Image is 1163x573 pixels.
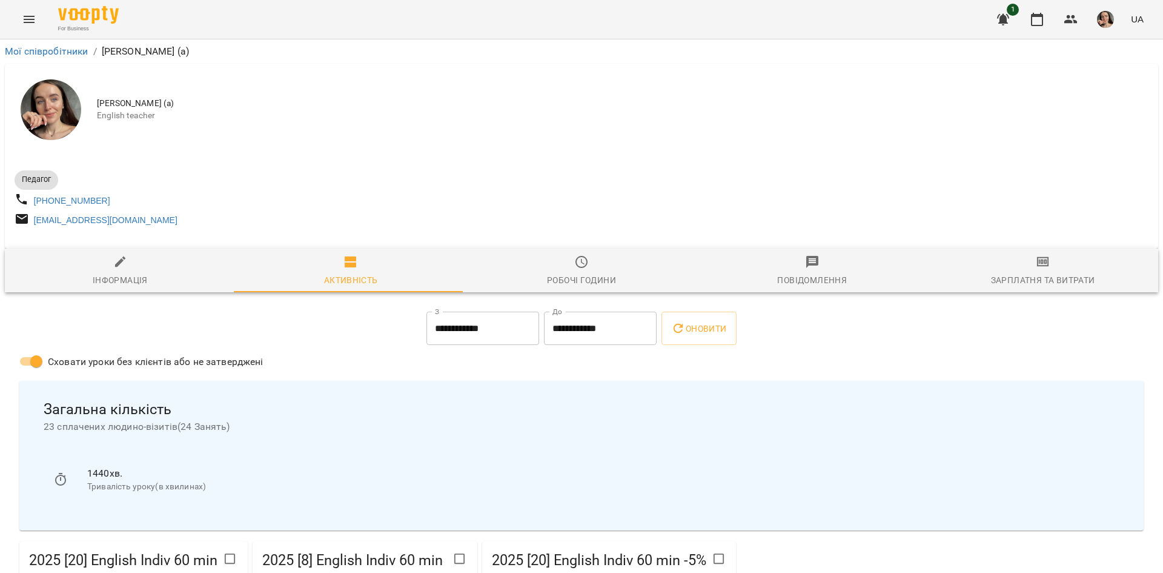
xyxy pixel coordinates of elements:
[15,174,58,185] span: Педагог
[58,6,119,24] img: Voopty Logo
[15,5,44,34] button: Menu
[777,273,847,287] div: Повідомлення
[97,98,1148,110] span: [PERSON_NAME] (а)
[671,321,726,336] span: Оновити
[93,273,148,287] div: Інформація
[58,25,119,33] span: For Business
[324,273,378,287] div: Активність
[87,466,1110,481] p: 1440 хв.
[44,420,1119,434] span: 23 сплачених людино-візитів ( 24 Занять )
[93,44,97,59] li: /
[87,481,1110,493] p: Тривалість уроку(в хвилинах)
[5,44,1158,59] nav: breadcrumb
[21,79,81,140] img: Крикун Анна (а)
[34,215,177,225] a: [EMAIL_ADDRESS][DOMAIN_NAME]
[1131,13,1144,25] span: UA
[1097,11,1114,28] img: aaa0aa5797c5ce11638e7aad685b53dd.jpeg
[1007,4,1019,16] span: 1
[29,551,217,570] span: 2025 [20] English Indiv 60 min
[97,110,1148,122] span: English teacher
[991,273,1095,287] div: Зарплатня та Витрати
[492,551,706,570] span: 2025 [20] English Indiv 60 min -5%
[547,273,616,287] div: Робочі години
[5,45,88,57] a: Мої співробітники
[34,196,110,206] a: [PHONE_NUMBER]
[262,551,448,570] span: 2025 [8] English Indiv 60 min
[48,355,263,369] span: Сховати уроки без клієнтів або не затверджені
[44,400,1119,419] span: Загальна кількість
[1126,8,1148,30] button: UA
[661,312,736,346] button: Оновити
[102,44,190,59] p: [PERSON_NAME] (а)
